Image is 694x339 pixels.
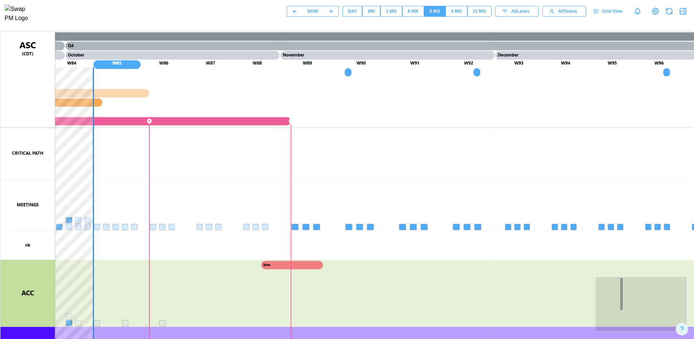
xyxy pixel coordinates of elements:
button: 8 WK [402,6,424,17]
a: Grid View [590,6,628,17]
div: 1 MO [386,8,396,15]
div: 3 MO [430,8,440,15]
button: 1 MO [380,6,402,17]
button: AllLanes [495,6,539,17]
button: AllTeams [542,6,586,17]
button: NOW [302,6,323,17]
div: 8 WK [408,8,419,15]
div: 6 MO [451,8,462,15]
button: 3 MO [424,6,446,17]
div: WK [368,8,375,15]
span: All Lanes [511,6,529,16]
a: Notifications [631,5,644,17]
button: 12 MO [467,6,491,17]
button: Open Drawer [678,6,688,16]
button: WK [362,6,380,17]
span: All Teams [558,6,577,16]
button: DAY [342,6,362,17]
img: Swap PM Logo [5,5,34,23]
a: View Project [650,6,660,16]
div: 12 MO [473,8,486,15]
span: Grid View [602,6,622,16]
div: DAY [348,8,357,15]
button: Refresh Grid [664,6,675,17]
button: 6 MO [446,6,467,17]
div: NOW [307,8,318,15]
